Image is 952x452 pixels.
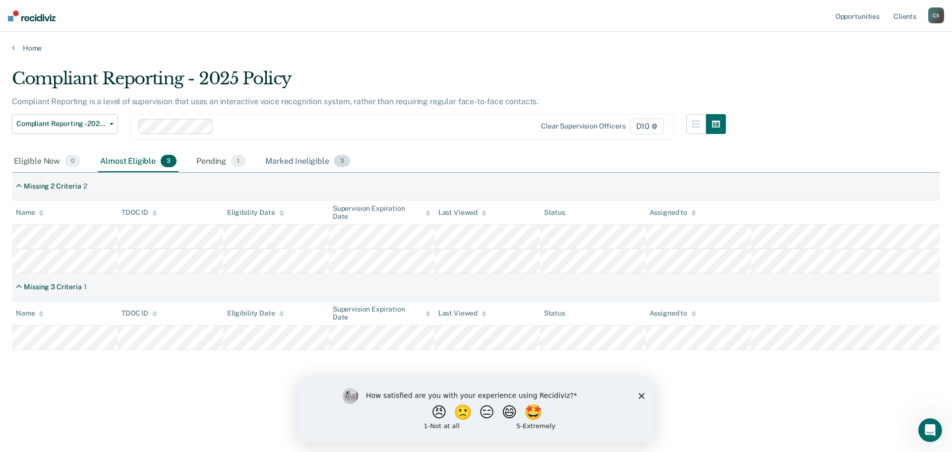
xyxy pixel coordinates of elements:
[16,208,44,217] div: Name
[298,378,654,442] iframe: Survey by Kim from Recidiviz
[24,182,81,191] div: Missing 2 Criteria
[194,151,247,173] div: Pending1
[121,208,157,217] div: TDOC ID
[928,7,944,23] div: C S
[12,279,91,295] div: Missing 3 Criteria1
[12,68,726,97] div: Compliant Reporting - 2025 Policy
[161,155,177,168] span: 3
[630,119,664,134] span: D10
[231,155,245,168] span: 1
[334,155,350,168] span: 3
[8,10,56,21] img: Recidiviz
[227,208,284,217] div: Eligibility Date
[650,309,696,318] div: Assigned to
[16,120,106,128] span: Compliant Reporting - 2025 Policy
[438,309,486,318] div: Last Viewed
[84,283,87,291] div: 1
[12,97,538,106] p: Compliant Reporting is a level of supervision that uses an interactive voice recognition system, ...
[650,208,696,217] div: Assigned to
[438,208,486,217] div: Last Viewed
[98,151,178,173] div: Almost Eligible3
[333,305,430,322] div: Supervision Expiration Date
[12,151,82,173] div: Eligible Now0
[24,283,81,291] div: Missing 3 Criteria
[83,182,87,191] div: 2
[928,7,944,23] button: CS
[65,155,80,168] span: 0
[333,204,430,221] div: Supervision Expiration Date
[16,309,44,318] div: Name
[12,44,940,53] a: Home
[12,178,91,194] div: Missing 2 Criteria2
[541,122,625,130] div: Clear supervision officers
[263,151,352,173] div: Marked Ineligible3
[12,114,118,134] button: Compliant Reporting - 2025 Policy
[121,309,157,318] div: TDOC ID
[227,309,284,318] div: Eligibility Date
[544,208,565,217] div: Status
[544,309,565,318] div: Status
[918,418,942,442] iframe: Intercom live chat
